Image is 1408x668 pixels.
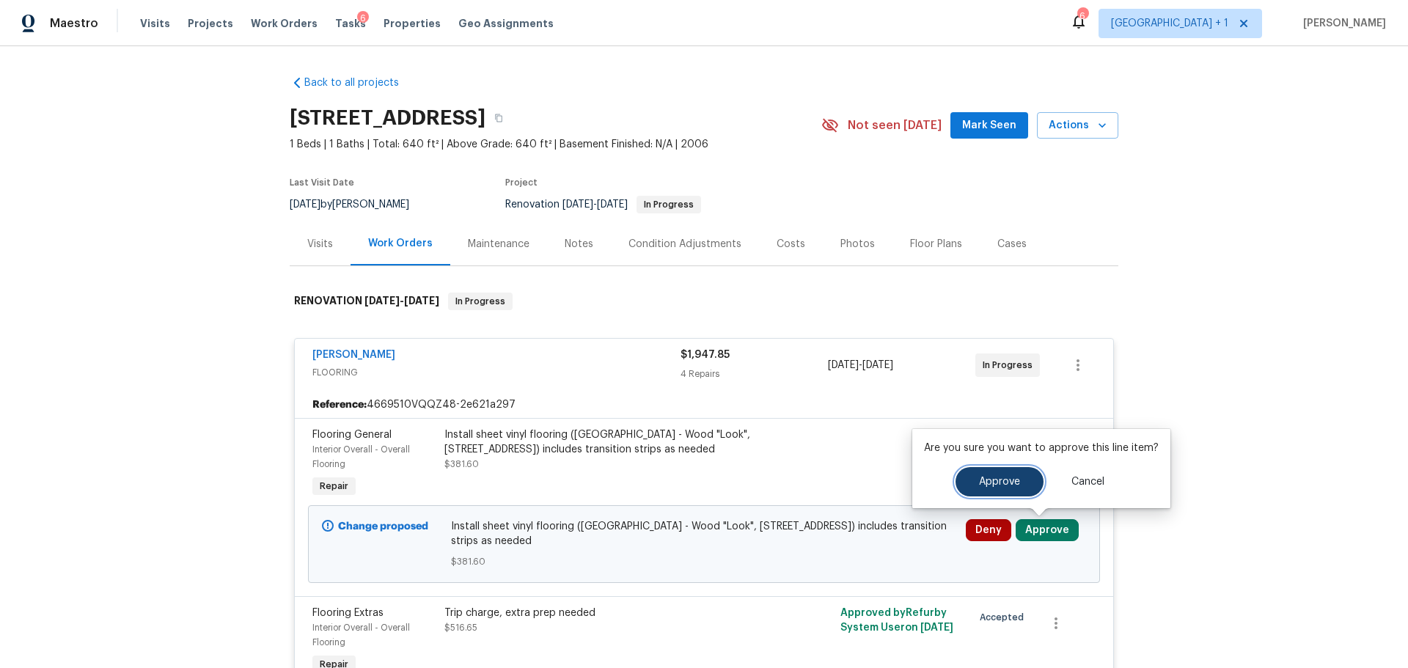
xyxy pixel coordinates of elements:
[681,367,828,381] div: 4 Repairs
[451,519,958,548] span: Install sheet vinyl flooring ([GEOGRAPHIC_DATA] - Wood "Look", [STREET_ADDRESS]) includes transit...
[910,237,962,252] div: Floor Plans
[295,392,1113,418] div: 4669510VQQZ48-2e621a297
[290,76,430,90] a: Back to all projects
[444,623,477,632] span: $516.65
[979,477,1020,488] span: Approve
[451,554,958,569] span: $381.60
[1071,477,1104,488] span: Cancel
[597,199,628,210] span: [DATE]
[368,236,433,251] div: Work Orders
[290,137,821,152] span: 1 Beds | 1 Baths | Total: 640 ft² | Above Grade: 640 ft² | Basement Finished: N/A | 2006
[1111,16,1228,31] span: [GEOGRAPHIC_DATA] + 1
[1049,117,1107,135] span: Actions
[188,16,233,31] span: Projects
[966,519,1011,541] button: Deny
[312,608,384,618] span: Flooring Extras
[848,118,942,133] span: Not seen [DATE]
[314,479,354,493] span: Repair
[828,360,859,370] span: [DATE]
[505,178,538,187] span: Project
[980,610,1030,625] span: Accepted
[828,358,893,372] span: -
[468,237,529,252] div: Maintenance
[444,460,479,469] span: $381.60
[444,606,766,620] div: Trip charge, extra prep needed
[338,521,428,532] b: Change proposed
[312,445,410,469] span: Interior Overall - Overall Flooring
[404,296,439,306] span: [DATE]
[638,200,700,209] span: In Progress
[364,296,439,306] span: -
[251,16,318,31] span: Work Orders
[290,199,320,210] span: [DATE]
[384,16,441,31] span: Properties
[1297,16,1386,31] span: [PERSON_NAME]
[956,467,1044,496] button: Approve
[862,360,893,370] span: [DATE]
[364,296,400,306] span: [DATE]
[307,237,333,252] div: Visits
[290,196,427,213] div: by [PERSON_NAME]
[290,278,1118,325] div: RENOVATION [DATE]-[DATE]In Progress
[357,11,369,26] div: 6
[50,16,98,31] span: Maestro
[294,293,439,310] h6: RENOVATION
[1016,519,1079,541] button: Approve
[950,112,1028,139] button: Mark Seen
[312,623,410,647] span: Interior Overall - Overall Flooring
[962,117,1016,135] span: Mark Seen
[562,199,593,210] span: [DATE]
[997,237,1027,252] div: Cases
[681,350,730,360] span: $1,947.85
[840,608,953,633] span: Approved by Refurby System User on
[485,105,512,131] button: Copy Address
[140,16,170,31] span: Visits
[450,294,511,309] span: In Progress
[1037,112,1118,139] button: Actions
[505,199,701,210] span: Renovation
[312,350,395,360] a: [PERSON_NAME]
[312,397,367,412] b: Reference:
[628,237,741,252] div: Condition Adjustments
[312,365,681,380] span: FLOORING
[924,441,1159,455] p: Are you sure you want to approve this line item?
[312,430,392,440] span: Flooring General
[777,237,805,252] div: Costs
[840,237,875,252] div: Photos
[335,18,366,29] span: Tasks
[290,178,354,187] span: Last Visit Date
[444,427,766,457] div: Install sheet vinyl flooring ([GEOGRAPHIC_DATA] - Wood "Look", [STREET_ADDRESS]) includes transit...
[458,16,554,31] span: Geo Assignments
[983,358,1038,372] span: In Progress
[562,199,628,210] span: -
[920,623,953,633] span: [DATE]
[1077,9,1088,23] div: 6
[290,111,485,125] h2: [STREET_ADDRESS]
[565,237,593,252] div: Notes
[1048,467,1128,496] button: Cancel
